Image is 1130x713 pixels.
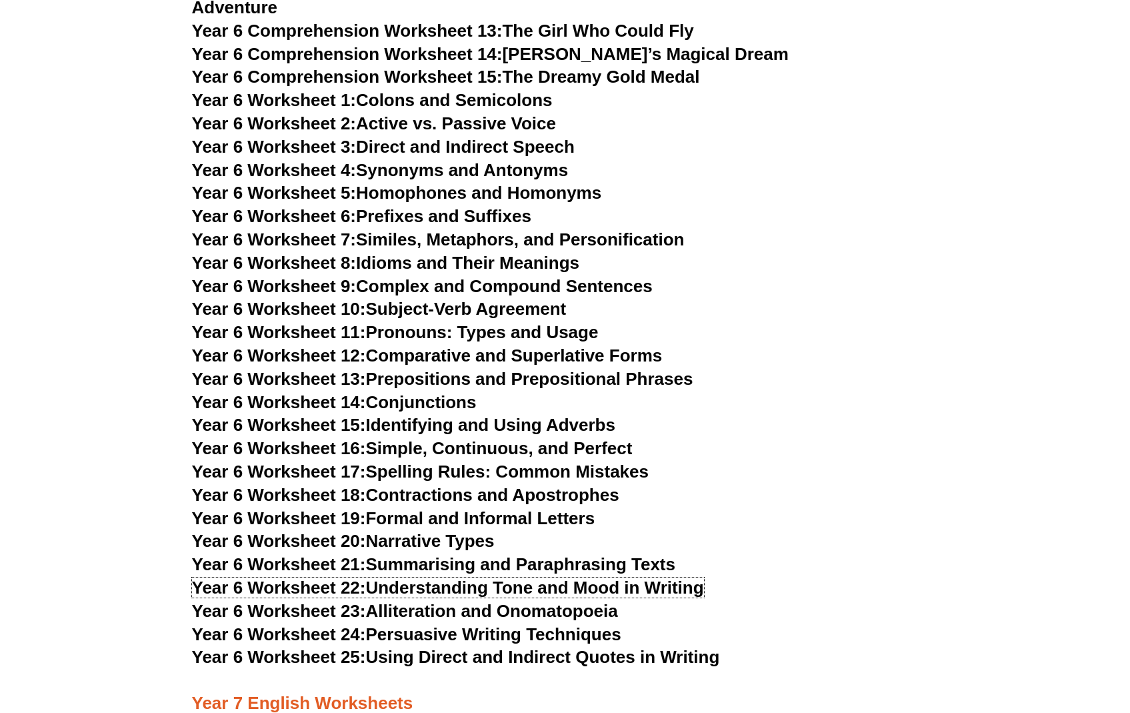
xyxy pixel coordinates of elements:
span: Year 6 Worksheet 17: [192,462,366,482]
span: Year 6 Worksheet 23: [192,601,366,621]
span: Year 6 Worksheet 21: [192,554,366,574]
a: Year 6 Worksheet 14:Conjunctions [192,392,477,412]
span: Year 6 Worksheet 10: [192,299,366,319]
a: Year 6 Worksheet 19:Formal and Informal Letters [192,508,595,528]
span: Year 6 Worksheet 2: [192,113,357,133]
a: Year 6 Worksheet 20:Narrative Types [192,531,495,551]
a: Year 6 Worksheet 22:Understanding Tone and Mood in Writing [192,578,704,598]
span: Year 6 Worksheet 6: [192,206,357,226]
span: Year 6 Worksheet 24: [192,624,366,644]
span: Year 6 Worksheet 13: [192,369,366,389]
a: Year 6 Worksheet 9:Complex and Compound Sentences [192,276,653,296]
a: Year 6 Worksheet 16:Simple, Continuous, and Perfect [192,438,633,458]
a: Year 6 Comprehension Worksheet 15:The Dreamy Gold Medal [192,67,700,87]
span: Year 6 Worksheet 7: [192,229,357,249]
span: Year 6 Worksheet 4: [192,160,357,180]
span: Year 6 Worksheet 11: [192,322,366,342]
a: Year 6 Worksheet 12:Comparative and Superlative Forms [192,345,663,366]
span: Year 6 Worksheet 22: [192,578,366,598]
span: Year 6 Worksheet 14: [192,392,366,412]
a: Year 6 Worksheet 11:Pronouns: Types and Usage [192,322,599,342]
span: Year 6 Worksheet 25: [192,647,366,667]
a: Year 6 Worksheet 8:Idioms and Their Meanings [192,253,579,273]
span: Year 6 Worksheet 16: [192,438,366,458]
span: Year 6 Comprehension Worksheet 14: [192,44,503,64]
a: Year 6 Comprehension Worksheet 14:[PERSON_NAME]’s Magical Dream [192,44,789,64]
span: Year 6 Worksheet 9: [192,276,357,296]
a: Year 6 Worksheet 10:Subject-Verb Agreement [192,299,567,319]
span: Year 6 Comprehension Worksheet 15: [192,67,503,87]
a: Year 6 Worksheet 25:Using Direct and Indirect Quotes in Writing [192,647,720,667]
span: Year 6 Worksheet 19: [192,508,366,528]
a: Year 6 Worksheet 4:Synonyms and Antonyms [192,160,569,180]
span: Year 6 Worksheet 3: [192,137,357,157]
a: Year 6 Worksheet 2:Active vs. Passive Voice [192,113,556,133]
span: Year 6 Worksheet 12: [192,345,366,366]
a: Year 6 Worksheet 17:Spelling Rules: Common Mistakes [192,462,649,482]
a: Year 6 Worksheet 6:Prefixes and Suffixes [192,206,531,226]
a: Year 6 Comprehension Worksheet 13:The Girl Who Could Fly [192,21,694,41]
span: Year 6 Worksheet 20: [192,531,366,551]
a: Year 6 Worksheet 7:Similes, Metaphors, and Personification [192,229,685,249]
a: Year 6 Worksheet 1:Colons and Semicolons [192,90,553,110]
span: Year 6 Worksheet 18: [192,485,366,505]
span: Year 6 Worksheet 15: [192,415,366,435]
a: Year 6 Worksheet 24:Persuasive Writing Techniques [192,624,621,644]
span: Year 6 Comprehension Worksheet 13: [192,21,503,41]
span: Year 6 Worksheet 5: [192,183,357,203]
span: Year 6 Worksheet 1: [192,90,357,110]
a: Year 6 Worksheet 13:Prepositions and Prepositional Phrases [192,369,693,389]
a: Year 6 Worksheet 21:Summarising and Paraphrasing Texts [192,554,675,574]
a: Year 6 Worksheet 3:Direct and Indirect Speech [192,137,575,157]
a: Year 6 Worksheet 15:Identifying and Using Adverbs [192,415,615,435]
a: Year 6 Worksheet 23:Alliteration and Onomatopoeia [192,601,618,621]
a: Year 6 Worksheet 18:Contractions and Apostrophes [192,485,619,505]
iframe: Chat Widget [901,562,1130,713]
a: Year 6 Worksheet 5:Homophones and Homonyms [192,183,602,203]
span: Year 6 Worksheet 8: [192,253,357,273]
